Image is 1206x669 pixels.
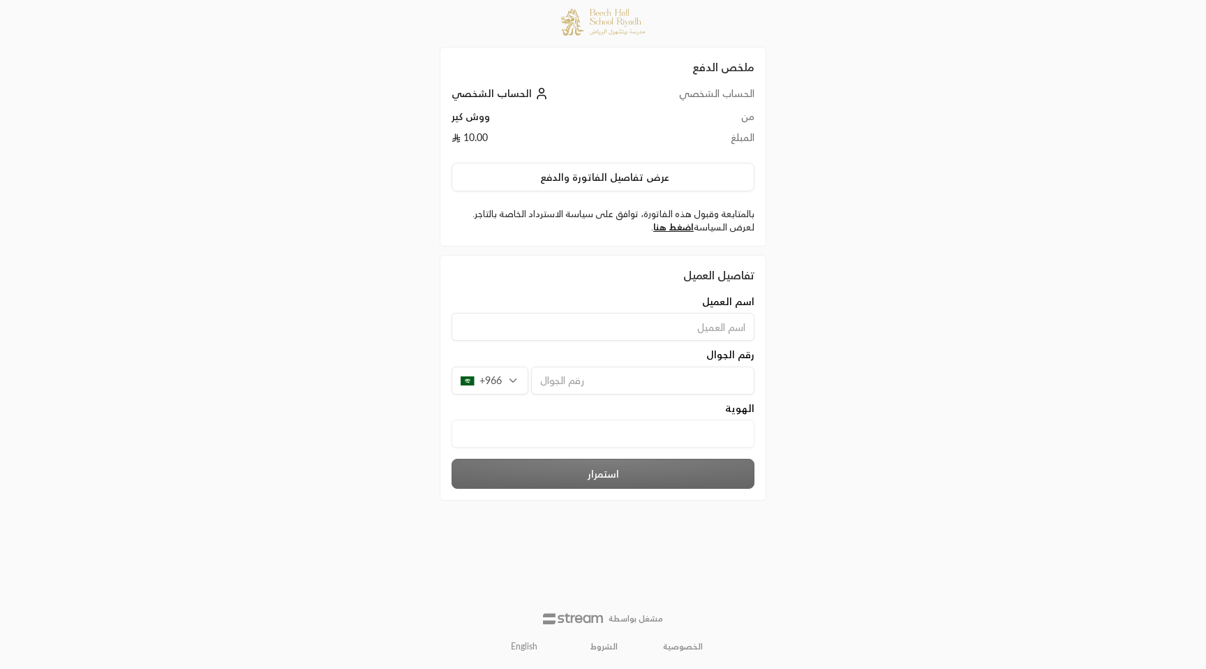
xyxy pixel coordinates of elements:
[452,110,624,131] td: ووش كير
[624,131,754,152] td: المبلغ
[624,87,754,110] td: الحساب الشخصي
[503,635,545,658] a: English
[452,163,754,192] button: عرض تفاصيل الفاتورة والدفع
[452,59,754,75] h2: ملخص الدفع
[452,267,754,284] div: تفاصيل العميل
[609,613,663,624] p: مشغل بواسطة
[653,221,694,233] a: اضغط هنا
[663,641,703,652] a: الخصوصية
[725,402,754,416] span: الهوية
[452,313,754,341] input: اسم العميل
[561,8,645,36] img: Company Logo
[531,367,754,395] input: رقم الجوال
[590,641,618,652] a: الشروط
[702,295,754,309] span: اسم العميل
[624,110,754,131] td: من
[452,367,528,395] div: +966
[452,207,754,235] label: بالمتابعة وقبول هذه الفاتورة، توافق على سياسة الاسترداد الخاصة بالتاجر. لعرض السياسة .
[452,87,551,99] a: الحساب الشخصي
[452,87,532,99] span: الحساب الشخصي
[452,131,624,152] td: 10.00
[706,348,754,362] span: رقم الجوال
